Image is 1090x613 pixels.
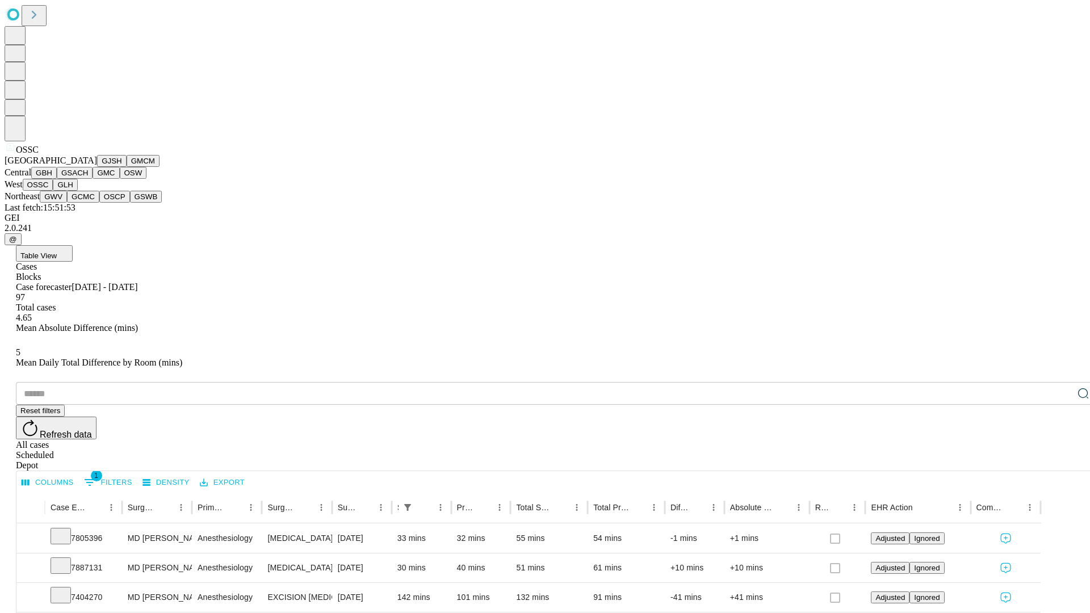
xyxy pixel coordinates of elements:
[5,223,1085,233] div: 2.0.241
[51,553,116,582] div: 7887131
[51,503,86,512] div: Case Epic Id
[1006,499,1022,515] button: Sort
[128,583,186,612] div: MD [PERSON_NAME] [PERSON_NAME] Md
[197,474,248,492] button: Export
[593,583,659,612] div: 91 mins
[875,593,905,602] span: Adjusted
[338,583,386,612] div: [DATE]
[313,499,329,515] button: Menu
[173,499,189,515] button: Menu
[791,499,807,515] button: Menu
[630,499,646,515] button: Sort
[5,233,22,245] button: @
[40,191,67,203] button: GWV
[103,499,119,515] button: Menu
[5,156,97,165] span: [GEOGRAPHIC_DATA]
[646,499,662,515] button: Menu
[87,499,103,515] button: Sort
[72,282,137,292] span: [DATE] - [DATE]
[40,430,92,439] span: Refresh data
[909,591,944,603] button: Ignored
[914,534,940,543] span: Ignored
[871,532,909,544] button: Adjusted
[31,167,57,179] button: GBH
[22,559,39,578] button: Expand
[140,474,192,492] button: Density
[976,503,1005,512] div: Comments
[357,499,373,515] button: Sort
[670,553,719,582] div: +10 mins
[593,524,659,553] div: 54 mins
[397,553,446,582] div: 30 mins
[19,474,77,492] button: Select columns
[516,553,582,582] div: 51 mins
[16,145,39,154] span: OSSC
[871,503,912,512] div: EHR Action
[670,524,719,553] div: -1 mins
[730,503,774,512] div: Absolute Difference
[433,499,448,515] button: Menu
[690,499,706,515] button: Sort
[914,564,940,572] span: Ignored
[457,503,475,512] div: Predicted In Room Duration
[914,499,930,515] button: Sort
[553,499,569,515] button: Sort
[593,503,629,512] div: Total Predicted Duration
[952,499,968,515] button: Menu
[476,499,492,515] button: Sort
[706,499,722,515] button: Menu
[16,313,32,322] span: 4.65
[338,553,386,582] div: [DATE]
[81,473,135,492] button: Show filters
[243,499,259,515] button: Menu
[16,245,73,262] button: Table View
[57,167,93,179] button: GSACH
[875,534,905,543] span: Adjusted
[128,503,156,512] div: Surgeon Name
[198,583,256,612] div: Anesthesiology
[16,417,97,439] button: Refresh data
[397,583,446,612] div: 142 mins
[846,499,862,515] button: Menu
[157,499,173,515] button: Sort
[20,406,60,415] span: Reset filters
[457,553,505,582] div: 40 mins
[53,179,77,191] button: GLH
[5,213,1085,223] div: GEI
[130,191,162,203] button: GSWB
[198,503,226,512] div: Primary Service
[815,503,830,512] div: Resolved in EHR
[373,499,389,515] button: Menu
[67,191,99,203] button: GCMC
[127,155,160,167] button: GMCM
[670,583,719,612] div: -41 mins
[516,524,582,553] div: 55 mins
[267,553,326,582] div: [MEDICAL_DATA] PRIMARY OR SECONDARY UNDER AGE [DEMOGRAPHIC_DATA]
[16,323,138,333] span: Mean Absolute Difference (mins)
[5,191,40,201] span: Northeast
[198,553,256,582] div: Anesthesiology
[51,524,116,553] div: 7805396
[5,167,31,177] span: Central
[593,553,659,582] div: 61 mins
[909,562,944,574] button: Ignored
[457,524,505,553] div: 32 mins
[831,499,846,515] button: Sort
[569,499,585,515] button: Menu
[400,499,416,515] div: 1 active filter
[128,524,186,553] div: MD [PERSON_NAME] [PERSON_NAME] Md
[16,282,72,292] span: Case forecaster
[338,503,356,512] div: Surgery Date
[909,532,944,544] button: Ignored
[871,562,909,574] button: Adjusted
[397,524,446,553] div: 33 mins
[16,358,182,367] span: Mean Daily Total Difference by Room (mins)
[5,179,23,189] span: West
[120,167,147,179] button: OSW
[400,499,416,515] button: Show filters
[16,405,65,417] button: Reset filters
[297,499,313,515] button: Sort
[267,503,296,512] div: Surgery Name
[97,155,127,167] button: GJSH
[16,347,20,357] span: 5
